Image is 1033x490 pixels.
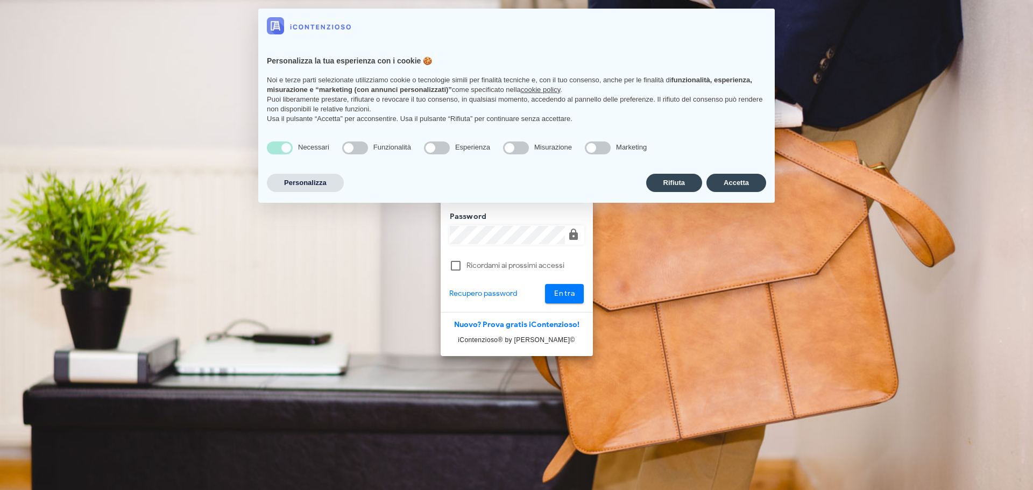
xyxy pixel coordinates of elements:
[267,174,344,192] button: Personalizza
[447,211,487,222] label: Password
[267,114,766,124] p: Usa il pulsante “Accetta” per acconsentire. Usa il pulsante “Rifiuta” per continuare senza accett...
[373,143,411,151] span: Funzionalità
[706,174,766,192] button: Accetta
[267,76,752,94] strong: funzionalità, esperienza, misurazione e “marketing (con annunci personalizzati)”
[646,174,702,192] button: Rifiuta
[267,56,766,67] h2: Personalizza la tua esperienza con i cookie 🍪
[298,143,329,151] span: Necessari
[545,284,584,303] button: Entra
[455,143,490,151] span: Esperienza
[616,143,647,151] span: Marketing
[534,143,572,151] span: Misurazione
[441,335,593,345] p: iContenzioso® by [PERSON_NAME]©
[267,17,351,34] img: logo
[554,289,576,298] span: Entra
[454,320,579,329] a: Nuovo? Prova gratis iContenzioso!
[267,95,766,114] p: Puoi liberamente prestare, rifiutare o revocare il tuo consenso, in qualsiasi momento, accedendo ...
[449,288,518,300] a: Recupero password
[267,75,766,95] p: Noi e terze parti selezionate utilizziamo cookie o tecnologie simili per finalità tecniche e, con...
[521,86,560,94] a: cookie policy - il link si apre in una nuova scheda
[466,260,584,271] label: Ricordami ai prossimi accessi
